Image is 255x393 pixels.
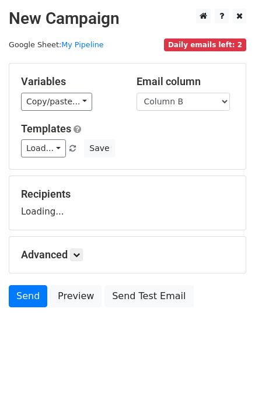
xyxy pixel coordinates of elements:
h5: Recipients [21,188,234,201]
span: Daily emails left: 2 [164,38,246,51]
h5: Variables [21,75,119,88]
a: Preview [50,285,102,307]
div: Loading... [21,188,234,218]
h5: Email column [137,75,235,88]
small: Google Sheet: [9,40,104,49]
a: Load... [21,139,66,157]
a: My Pipeline [61,40,104,49]
a: Send Test Email [104,285,193,307]
button: Save [84,139,114,157]
a: Copy/paste... [21,93,92,111]
a: Send [9,285,47,307]
h5: Advanced [21,248,234,261]
a: Templates [21,122,71,135]
a: Daily emails left: 2 [164,40,246,49]
h2: New Campaign [9,9,246,29]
